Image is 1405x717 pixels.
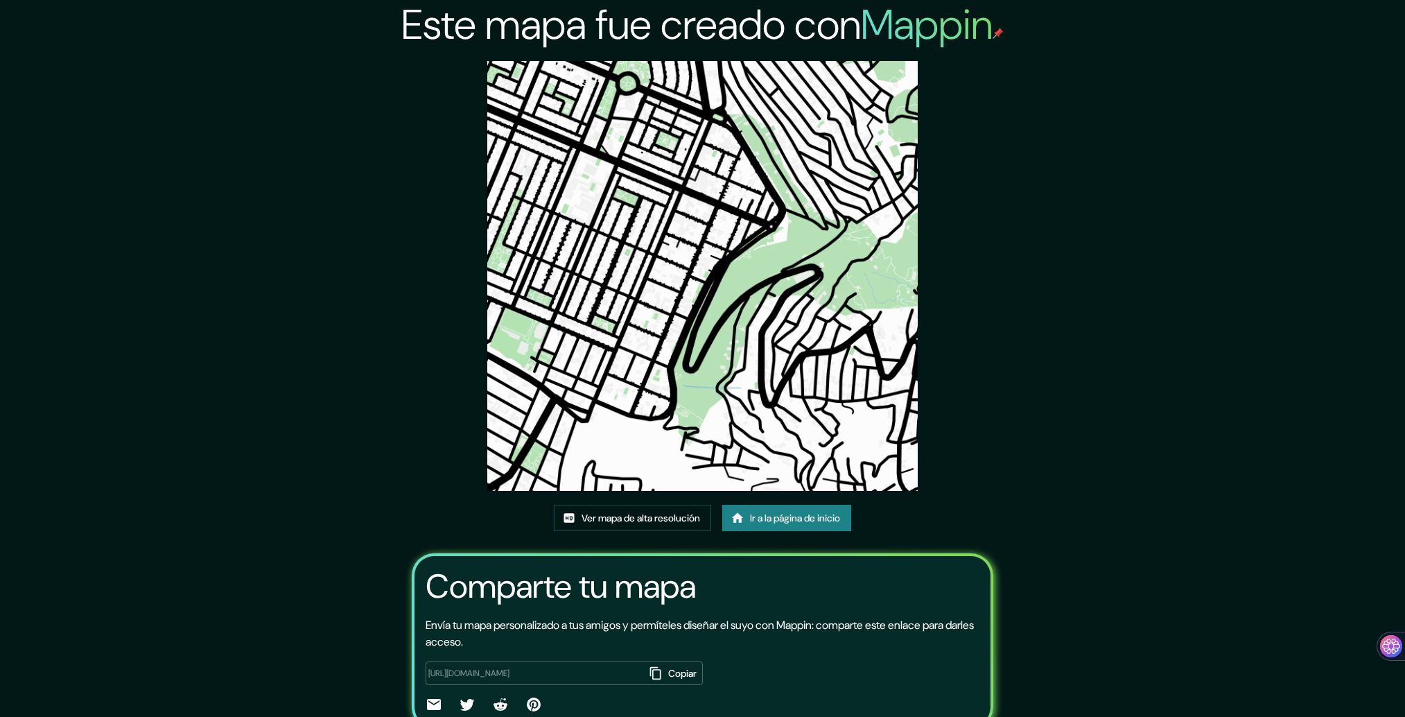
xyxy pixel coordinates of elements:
a: Ir a la página de inicio [722,505,851,531]
font: Ver mapa de alta resolución [582,512,700,525]
font: Envía tu mapa personalizado a tus amigos y permíteles diseñar el suyo con Mappin: comparte este e... [426,618,974,649]
img: created-map [487,61,917,491]
font: Copiar [668,667,697,680]
iframe: Lanzador de widgets de ayuda [1282,663,1390,702]
font: Ir a la página de inicio [750,512,840,525]
img: pin de mapeo [993,28,1004,39]
button: Copiar [645,662,703,685]
a: Ver mapa de alta resolución [554,505,711,531]
font: Comparte tu mapa [426,564,696,608]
